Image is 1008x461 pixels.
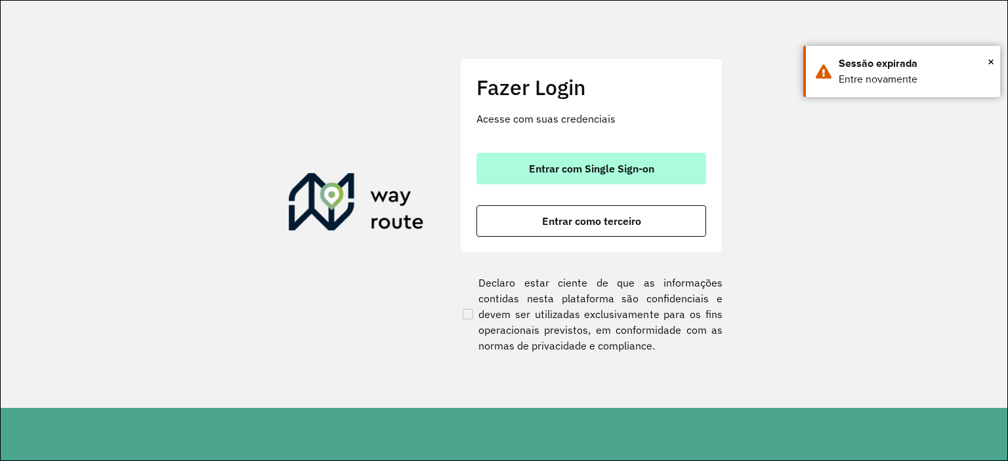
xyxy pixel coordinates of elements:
img: Roteirizador AmbevTech [289,173,424,236]
div: Entre novamente [839,71,990,87]
span: × [988,52,994,71]
span: Entrar como terceiro [542,216,641,226]
span: Entrar com Single Sign-on [529,163,654,174]
p: Acesse com suas credenciais [476,111,706,127]
button: Close [988,52,994,71]
button: button [476,205,706,237]
div: Sessão expirada [839,56,990,71]
label: Declaro estar ciente de que as informações contidas nesta plataforma são confidenciais e devem se... [460,275,723,353]
h2: Fazer Login [476,75,706,100]
button: button [476,153,706,184]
